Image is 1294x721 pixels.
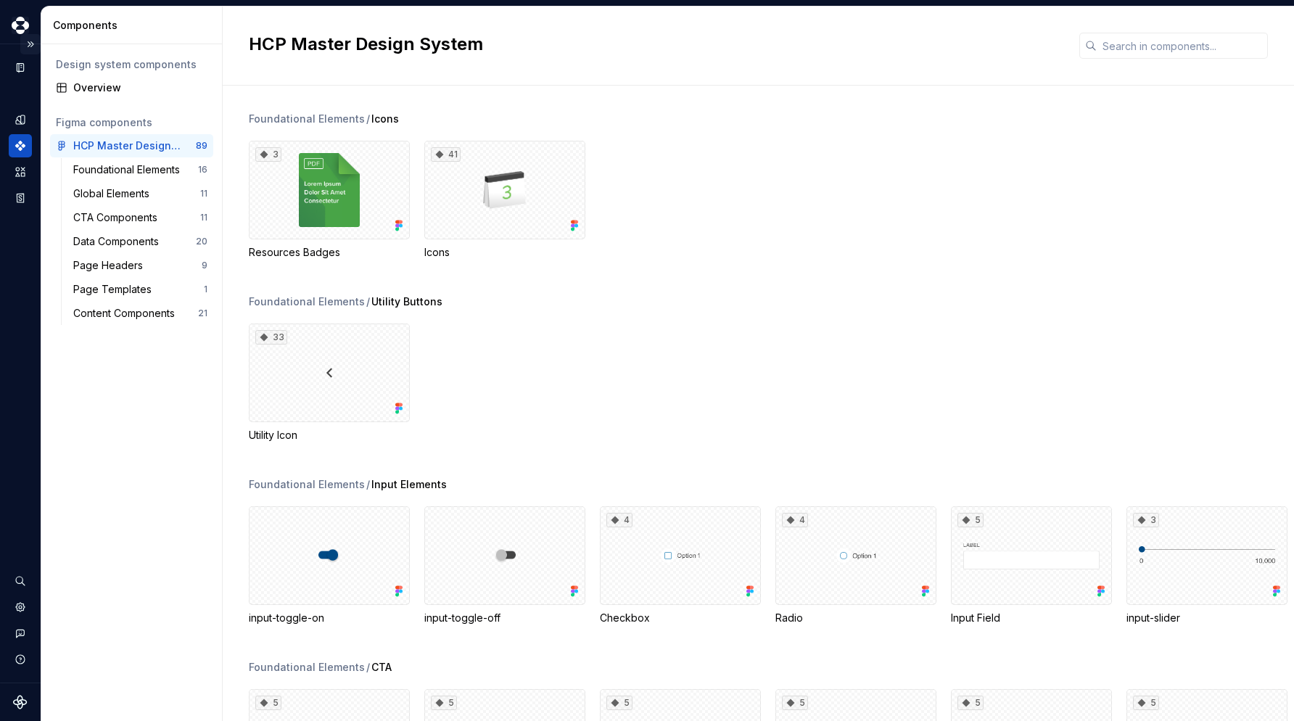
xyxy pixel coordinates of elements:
[424,506,585,625] div: input-toggle-off
[73,139,181,153] div: HCP Master Design System
[200,212,207,223] div: 11
[73,306,181,321] div: Content Components
[255,330,287,345] div: 33
[366,660,370,675] span: /
[249,428,410,442] div: Utility Icon
[606,513,632,527] div: 4
[204,284,207,295] div: 1
[67,206,213,229] a: CTA Components11
[249,245,410,260] div: Resources Badges
[67,158,213,181] a: Foundational Elements16
[9,596,32,619] a: Settings
[782,513,808,527] div: 4
[196,236,207,247] div: 20
[67,278,213,301] a: Page Templates1
[249,477,365,492] div: Foundational Elements
[371,112,399,126] span: Icons
[73,234,165,249] div: Data Components
[50,76,213,99] a: Overview
[73,258,149,273] div: Page Headers
[202,260,207,271] div: 9
[249,324,410,442] div: 33Utility Icon
[50,134,213,157] a: HCP Master Design System89
[1097,33,1268,59] input: Search in components...
[13,695,28,709] svg: Supernova Logo
[366,477,370,492] span: /
[255,147,281,162] div: 3
[12,17,29,34] img: 317a9594-9ec3-41ad-b59a-e557b98ff41d.png
[1133,696,1159,710] div: 5
[56,115,207,130] div: Figma components
[67,230,213,253] a: Data Components20
[371,294,442,309] span: Utility Buttons
[957,513,984,527] div: 5
[600,506,761,625] div: 4Checkbox
[249,506,410,625] div: input-toggle-on
[951,506,1112,625] div: 5Input Field
[957,696,984,710] div: 5
[9,622,32,645] button: Contact support
[249,141,410,260] div: 3Resources Badges
[431,147,461,162] div: 41
[1133,513,1159,527] div: 3
[73,210,163,225] div: CTA Components
[67,182,213,205] a: Global Elements11
[196,140,207,152] div: 89
[9,108,32,131] a: Design tokens
[249,294,365,309] div: Foundational Elements
[73,162,186,177] div: Foundational Elements
[20,34,41,54] button: Expand sidebar
[67,254,213,277] a: Page Headers9
[424,245,585,260] div: Icons
[606,696,632,710] div: 5
[782,696,808,710] div: 5
[73,282,157,297] div: Page Templates
[424,141,585,260] div: 41Icons
[200,188,207,199] div: 11
[951,611,1112,625] div: Input Field
[53,18,216,33] div: Components
[9,160,32,184] a: Assets
[600,611,761,625] div: Checkbox
[1126,506,1287,625] div: 3input-slider
[255,696,281,710] div: 5
[249,660,365,675] div: Foundational Elements
[249,611,410,625] div: input-toggle-on
[73,186,155,201] div: Global Elements
[249,33,1062,56] h2: HCP Master Design System
[775,611,936,625] div: Radio
[424,611,585,625] div: input-toggle-off
[1126,611,1287,625] div: input-slider
[198,308,207,319] div: 21
[366,112,370,126] span: /
[67,302,213,325] a: Content Components21
[9,56,32,79] a: Documentation
[9,569,32,593] button: Search ⌘K
[73,81,207,95] div: Overview
[249,112,365,126] div: Foundational Elements
[9,186,32,210] a: Storybook stories
[366,294,370,309] span: /
[9,134,32,157] a: Components
[371,660,392,675] span: CTA
[371,477,447,492] span: Input Elements
[56,57,207,72] div: Design system components
[431,696,457,710] div: 5
[775,506,936,625] div: 4Radio
[198,164,207,176] div: 16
